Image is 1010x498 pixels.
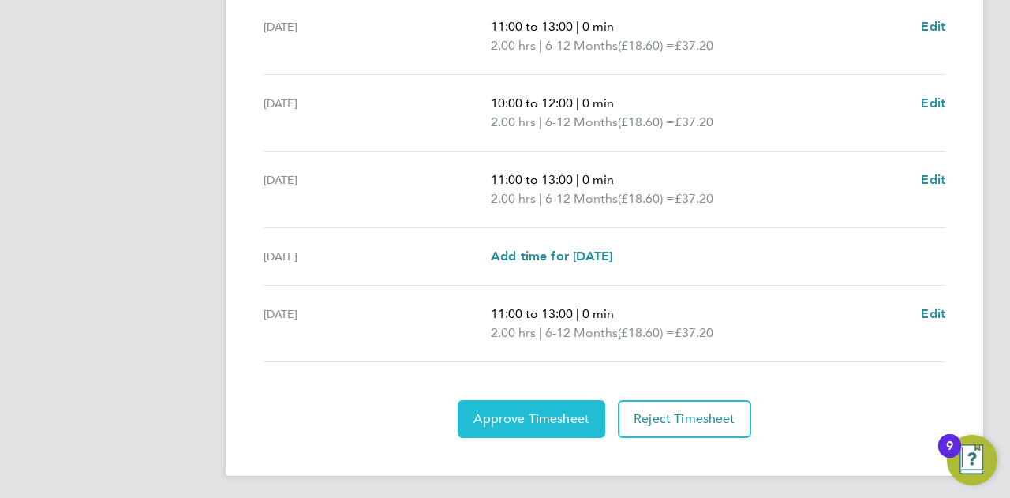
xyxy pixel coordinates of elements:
[921,306,945,321] span: Edit
[545,36,618,55] span: 6-12 Months
[582,19,614,34] span: 0 min
[618,400,751,438] button: Reject Timesheet
[675,191,713,206] span: £37.20
[545,324,618,343] span: 6-12 Months
[921,170,945,189] a: Edit
[576,19,579,34] span: |
[539,191,542,206] span: |
[582,306,614,321] span: 0 min
[491,306,573,321] span: 11:00 to 13:00
[491,19,573,34] span: 11:00 to 13:00
[473,411,589,427] span: Approve Timesheet
[264,94,491,132] div: [DATE]
[921,19,945,34] span: Edit
[675,114,713,129] span: £37.20
[634,411,735,427] span: Reject Timesheet
[491,249,612,264] span: Add time for [DATE]
[491,325,536,340] span: 2.00 hrs
[618,114,675,129] span: (£18.60) =
[539,325,542,340] span: |
[539,38,542,53] span: |
[264,305,491,343] div: [DATE]
[491,38,536,53] span: 2.00 hrs
[576,95,579,110] span: |
[675,38,713,53] span: £37.20
[491,191,536,206] span: 2.00 hrs
[921,95,945,110] span: Edit
[491,247,612,266] a: Add time for [DATE]
[264,247,491,266] div: [DATE]
[458,400,605,438] button: Approve Timesheet
[947,435,997,485] button: Open Resource Center, 9 new notifications
[264,17,491,55] div: [DATE]
[576,172,579,187] span: |
[545,189,618,208] span: 6-12 Months
[921,17,945,36] a: Edit
[582,172,614,187] span: 0 min
[921,172,945,187] span: Edit
[921,94,945,113] a: Edit
[675,325,713,340] span: £37.20
[491,95,573,110] span: 10:00 to 12:00
[491,114,536,129] span: 2.00 hrs
[921,305,945,324] a: Edit
[946,446,953,466] div: 9
[618,191,675,206] span: (£18.60) =
[491,172,573,187] span: 11:00 to 13:00
[264,170,491,208] div: [DATE]
[618,325,675,340] span: (£18.60) =
[618,38,675,53] span: (£18.60) =
[545,113,618,132] span: 6-12 Months
[576,306,579,321] span: |
[582,95,614,110] span: 0 min
[539,114,542,129] span: |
